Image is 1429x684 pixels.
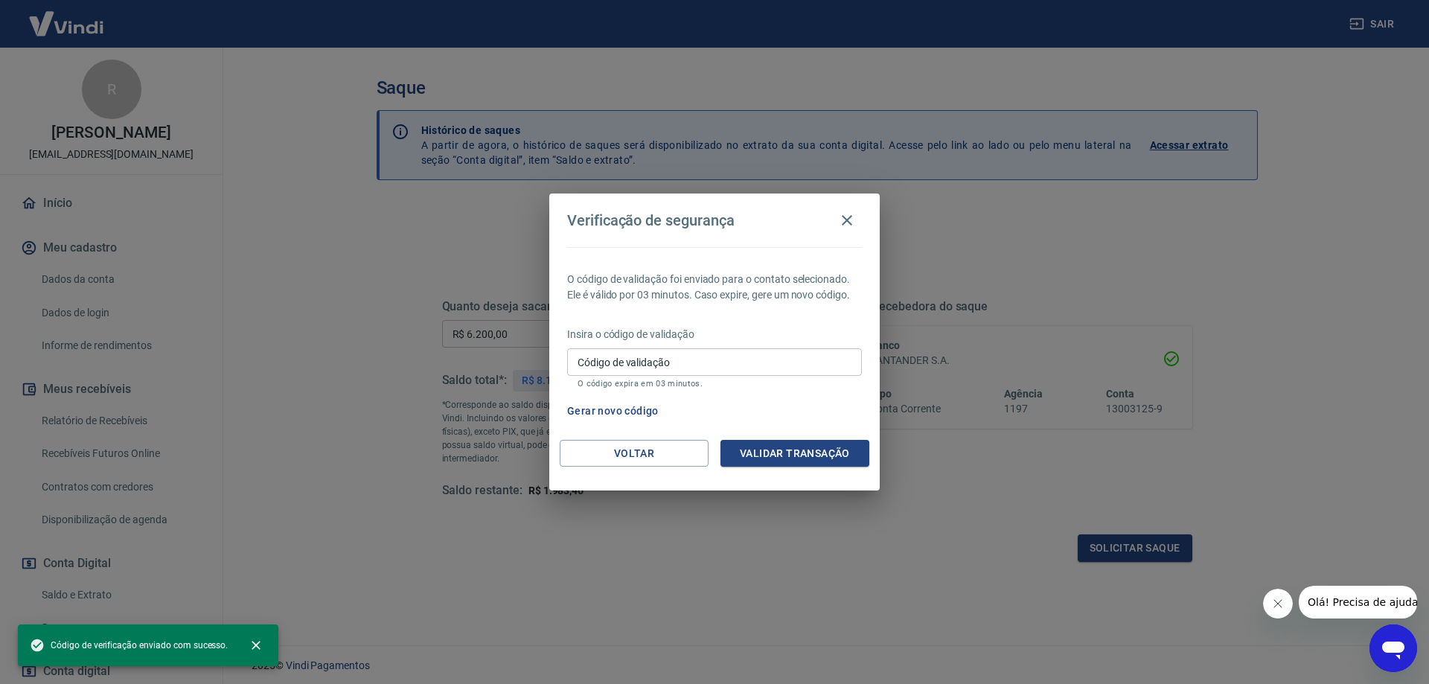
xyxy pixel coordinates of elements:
p: O código de validação foi enviado para o contato selecionado. Ele é válido por 03 minutos. Caso e... [567,272,862,303]
button: Validar transação [720,440,869,467]
p: Insira o código de validação [567,327,862,342]
span: Código de verificação enviado com sucesso. [30,638,228,653]
button: Voltar [560,440,709,467]
h4: Verificação de segurança [567,211,735,229]
iframe: Botão para abrir a janela de mensagens [1369,624,1417,672]
p: O código expira em 03 minutos. [578,379,851,389]
button: close [240,629,272,662]
button: Gerar novo código [561,397,665,425]
iframe: Mensagem da empresa [1299,586,1417,619]
iframe: Fechar mensagem [1263,589,1293,619]
span: Olá! Precisa de ajuda? [9,10,125,22]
